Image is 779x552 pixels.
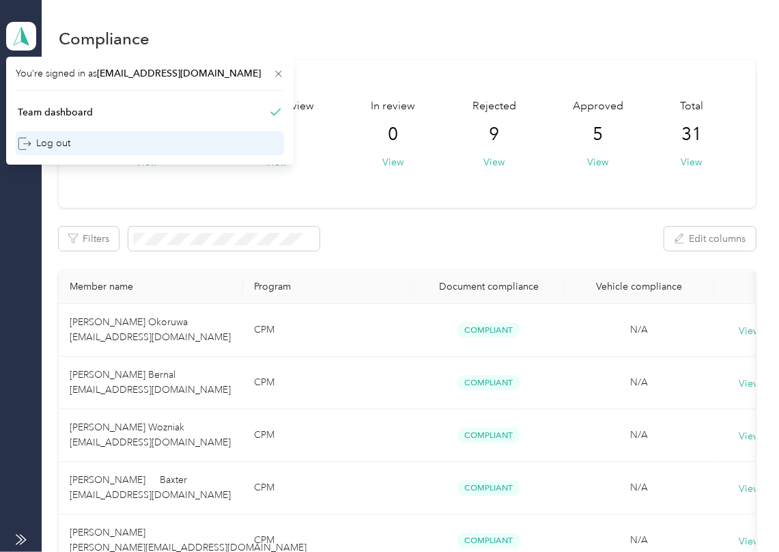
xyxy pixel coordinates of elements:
[664,227,756,251] button: Edit columns
[457,322,520,338] span: Compliant
[630,376,648,388] span: N/A
[59,227,119,251] button: Filters
[593,124,603,146] span: 5
[70,474,231,501] span: [PERSON_NAME] Baxter [EMAIL_ADDRESS][DOMAIN_NAME]
[243,462,414,514] td: CPM
[681,155,702,169] button: View
[457,428,520,443] span: Compliant
[243,270,414,304] th: Program
[18,136,70,150] div: Log out
[70,316,231,343] span: [PERSON_NAME] Okoruwa [EMAIL_ADDRESS][DOMAIN_NAME]
[70,369,231,396] span: [PERSON_NAME] Bernal [EMAIL_ADDRESS][DOMAIN_NAME]
[371,98,416,115] span: In review
[16,66,284,81] span: You’re signed in as
[575,281,703,292] div: Vehicle compliance
[680,98,703,115] span: Total
[573,98,623,115] span: Approved
[630,324,648,335] span: N/A
[457,375,520,391] span: Compliant
[489,124,499,146] span: 9
[483,155,505,169] button: View
[425,281,553,292] div: Document compliance
[630,429,648,441] span: N/A
[383,155,404,169] button: View
[243,357,414,409] td: CPM
[18,105,93,120] div: Team dashboard
[472,98,516,115] span: Rejected
[457,533,520,549] span: Compliant
[243,409,414,462] td: CPM
[97,68,261,79] span: [EMAIL_ADDRESS][DOMAIN_NAME]
[388,124,399,146] span: 0
[243,304,414,357] td: CPM
[681,124,702,146] span: 31
[630,534,648,546] span: N/A
[630,482,648,493] span: N/A
[59,31,150,46] h1: Compliance
[457,480,520,496] span: Compliant
[59,270,243,304] th: Member name
[587,155,608,169] button: View
[703,475,779,552] iframe: Everlance-gr Chat Button Frame
[70,422,231,448] span: [PERSON_NAME] Wozniak [EMAIL_ADDRESS][DOMAIN_NAME]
